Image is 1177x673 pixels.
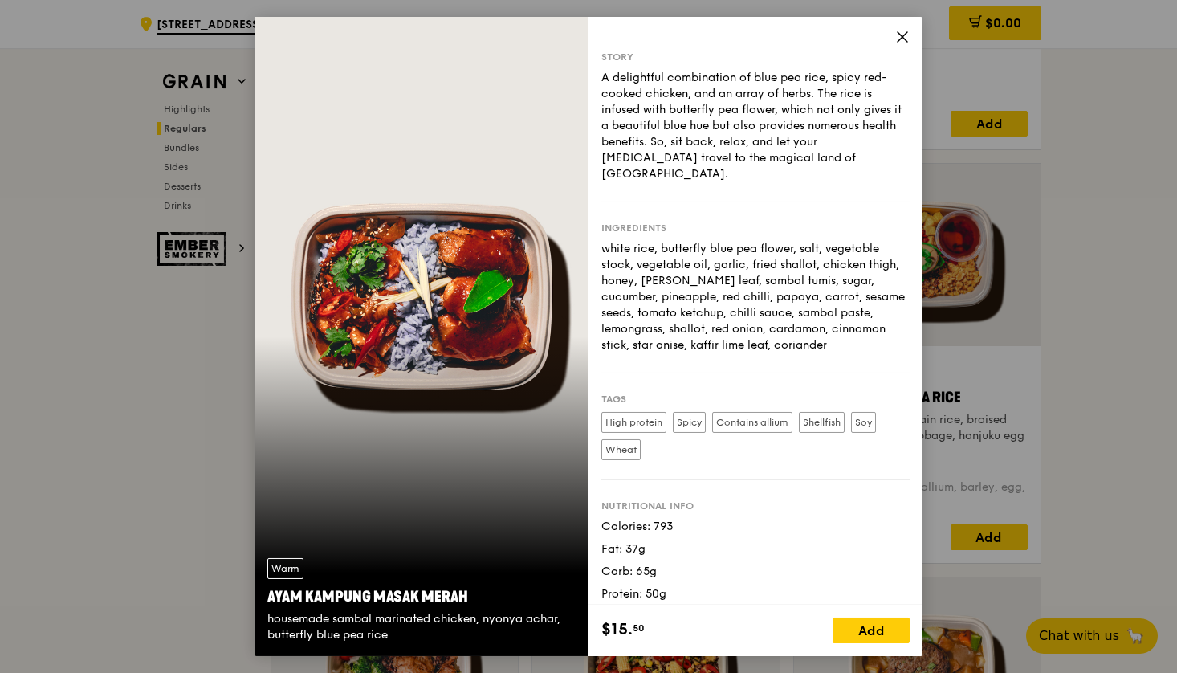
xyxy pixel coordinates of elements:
span: 50 [633,622,645,634]
label: Soy [851,412,876,433]
label: Wheat [601,439,641,460]
div: Tags [601,393,910,406]
div: Ingredients [601,222,910,235]
div: Calories: 793 [601,519,910,535]
label: Contains allium [712,412,792,433]
span: $15. [601,618,633,642]
div: Add [833,618,910,643]
div: white rice, butterfly blue pea flower, salt, vegetable stock, vegetable oil, garlic, fried shallo... [601,241,910,353]
div: A delightful combination of blue pea rice, spicy red-cooked chicken, and an array of herbs. The r... [601,70,910,182]
label: Spicy [673,412,706,433]
div: Ayam Kampung Masak Merah [267,585,576,608]
div: Fat: 37g [601,541,910,557]
div: Protein: 50g [601,586,910,602]
label: High protein [601,412,666,433]
div: housemade sambal marinated chicken, nyonya achar, butterfly blue pea rice [267,611,576,643]
div: Warm [267,558,303,579]
div: Nutritional info [601,500,910,512]
div: Carb: 65g [601,564,910,580]
label: Shellfish [799,412,845,433]
div: Story [601,51,910,63]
